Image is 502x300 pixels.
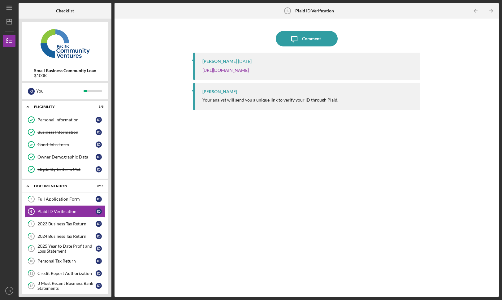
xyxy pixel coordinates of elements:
div: I O [96,141,102,148]
div: Documentation [34,184,88,188]
div: I O [96,233,102,239]
div: 2025 Year to Date Profit and Loss Statement [37,244,96,254]
div: Owner Demographic Data [37,154,96,159]
div: I O [96,117,102,123]
div: Full Application Form [37,197,96,202]
div: I O [96,258,102,264]
a: 123 Most Recent Business Bank StatementsIO [25,280,105,292]
div: I O [96,270,102,276]
div: I O [96,283,102,289]
div: 3 Most Recent Business Bank Statements [37,281,96,291]
div: Business Information [37,130,96,135]
tspan: 5 [30,197,32,201]
a: 6Plaid ID VerificationIO [25,205,105,218]
a: Eligibility Criteria MetIO [25,163,105,176]
a: 92025 Year to Date Profit and Loss StatementIO [25,242,105,255]
a: Owner Demographic DataIO [25,151,105,163]
text: IO [8,289,11,293]
div: I O [96,196,102,202]
a: Business InformationIO [25,126,105,138]
time: 2025-08-28 20:27 [238,59,252,64]
tspan: 10 [29,259,33,263]
div: Personal Information [37,117,96,122]
tspan: 6 [30,210,32,213]
div: Personal Tax Return [37,259,96,263]
div: 5 / 5 [93,105,104,109]
div: I O [28,88,35,95]
div: 2023 Business Tax Return [37,221,96,226]
div: Eligibility Criteria Met [37,167,96,172]
tspan: 11 [29,272,33,276]
div: Your analyst will send you a unique link to verify your ID through Plaid. [202,98,338,102]
img: Product logo [22,25,108,62]
tspan: 7 [30,222,32,226]
div: I O [96,221,102,227]
a: Personal InformationIO [25,114,105,126]
div: [PERSON_NAME] [202,59,237,64]
a: 72023 Business Tax ReturnIO [25,218,105,230]
b: Small Business Community Loan [34,68,96,73]
button: Comment [276,31,338,46]
div: 0 / 11 [93,184,104,188]
b: Plaid ID Verification [295,8,334,13]
div: Good Jobs Form [37,142,96,147]
div: I O [96,166,102,172]
div: You [36,86,84,96]
a: 5Full Application FormIO [25,193,105,205]
a: Good Jobs FormIO [25,138,105,151]
div: I O [96,154,102,160]
div: I O [96,246,102,252]
a: 82024 Business Tax ReturnIO [25,230,105,242]
div: Credit Report Authorization [37,271,96,276]
div: $100K [34,73,96,78]
b: Checklist [56,8,74,13]
div: 2024 Business Tax Return [37,234,96,239]
button: IO [3,285,15,297]
a: [URL][DOMAIN_NAME] [202,67,249,73]
a: 10Personal Tax ReturnIO [25,255,105,267]
a: 11Credit Report AuthorizationIO [25,267,105,280]
tspan: 9 [30,247,32,251]
tspan: 6 [286,9,288,13]
div: I O [96,208,102,215]
div: I O [96,129,102,135]
tspan: 8 [30,234,32,238]
div: Plaid ID Verification [37,209,96,214]
div: [PERSON_NAME] [202,89,237,94]
div: Eligibility [34,105,88,109]
tspan: 12 [29,284,33,288]
div: Comment [302,31,321,46]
